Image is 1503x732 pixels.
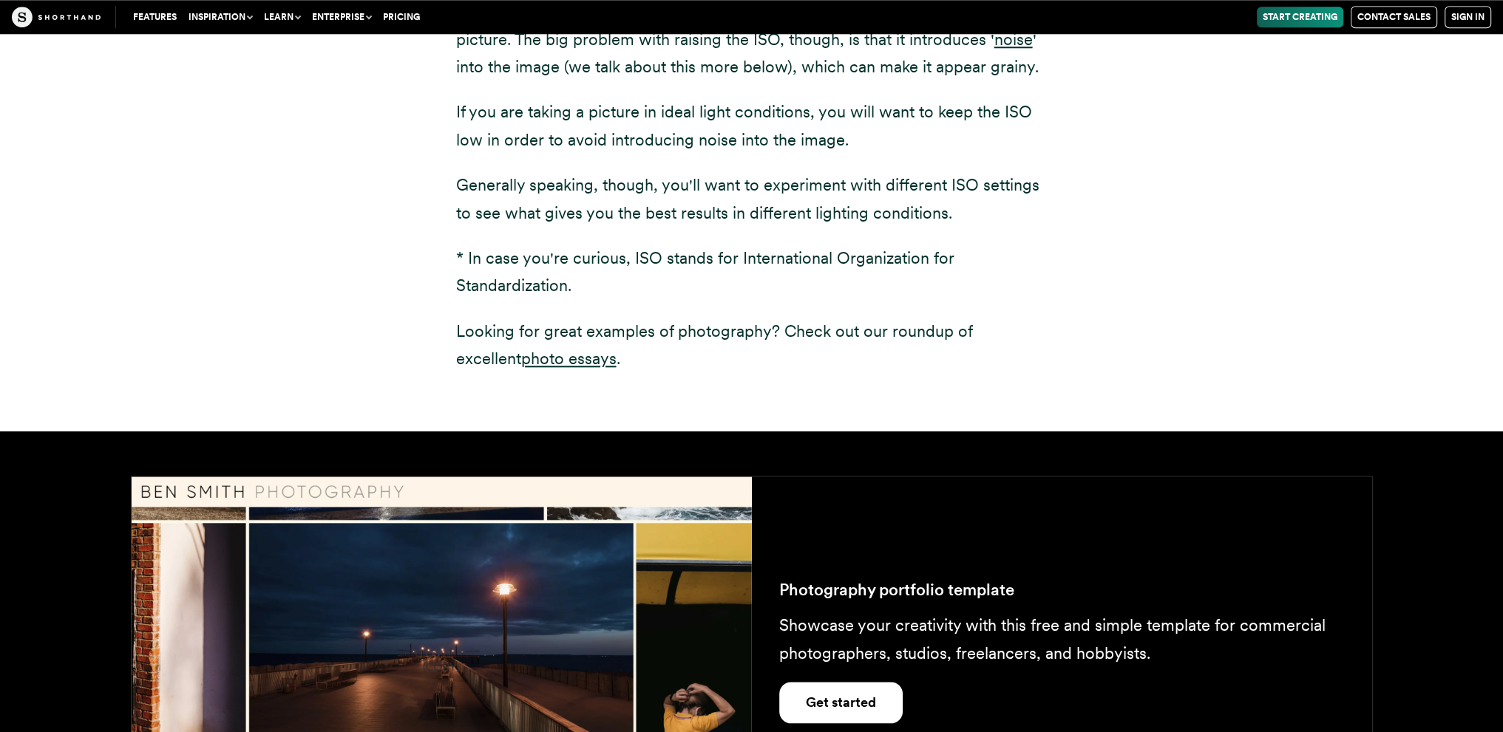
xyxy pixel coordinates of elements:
[377,7,426,27] a: Pricing
[779,612,1345,667] p: Showcase your creativity with this free and simple template for commercial photographers, studios...
[456,244,1048,300] p: * In case you're curious, ISO stands for International Organization for Standardization.
[306,7,377,27] button: Enterprise
[12,7,101,27] img: The Craft
[183,7,258,27] button: Inspiration
[779,682,903,723] a: Open and add your work to Shorthand's photography portfolio template
[1351,6,1437,28] a: Contact Sales
[456,171,1048,227] p: Generally speaking, though, you'll want to experiment with different ISO settings to see what giv...
[1257,7,1343,27] a: Start Creating
[127,7,183,27] a: Features
[521,349,617,368] a: photo essays
[456,98,1048,154] p: If you are taking a picture in ideal light conditions, you will want to keep the ISO low in order...
[456,318,1048,373] p: Looking for great examples of photography? Check out our roundup of excellent .
[779,576,1345,603] p: Photography portfolio template
[258,7,306,27] button: Learn
[994,30,1033,49] a: noise
[1445,6,1491,28] a: Sign in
